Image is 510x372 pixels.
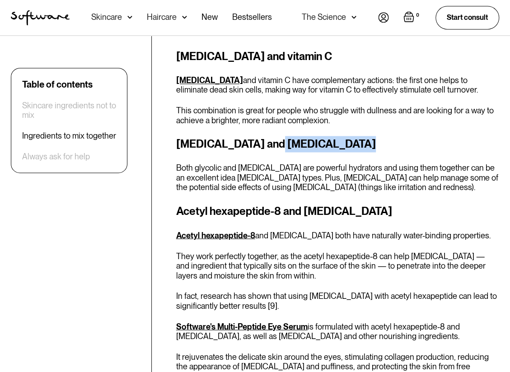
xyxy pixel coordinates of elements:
[91,13,122,22] div: Skincare
[176,230,255,240] a: Acetyl hexapeptide-8
[176,106,499,125] p: This combination is great for people who struggle with dullness and are looking for a way to achi...
[302,13,346,22] div: The Science
[176,163,499,192] p: Both glycolic and [MEDICAL_DATA] are powerful hydrators and using them together can be an excelle...
[176,48,499,65] h3: [MEDICAL_DATA] and vitamin C
[176,251,499,280] p: They work perfectly together, as the acetyl hexapeptide-8 can help [MEDICAL_DATA] — and ingredien...
[22,79,93,90] div: Table of contents
[22,101,116,120] a: Skincare ingredients not to mix
[176,75,499,95] p: and vitamin C have complementary actions: the first one helps to eliminate dead skin cells, makin...
[176,136,499,152] h3: [MEDICAL_DATA] and [MEDICAL_DATA]
[176,291,499,310] p: In fact, research has shown that using [MEDICAL_DATA] with acetyl hexapeptide can lead to signifi...
[403,11,421,24] a: Open empty cart
[22,131,116,141] a: Ingredients to mix together
[176,321,308,331] a: Software's Multi-Peptide Eye Serum
[147,13,177,22] div: Haircare
[22,152,90,162] a: Always ask for help
[176,321,499,341] p: is formulated with acetyl hexapeptide-8 and [MEDICAL_DATA], as well as [MEDICAL_DATA] and other n...
[351,13,356,22] img: arrow down
[11,10,70,25] a: home
[435,6,499,29] a: Start consult
[127,13,132,22] img: arrow down
[182,13,187,22] img: arrow down
[176,230,499,240] p: and [MEDICAL_DATA] both have naturally water-binding properties.
[414,11,421,19] div: 0
[11,10,70,25] img: Software Logo
[176,75,243,85] a: [MEDICAL_DATA]
[176,203,499,219] h3: Acetyl hexapeptide-8 and [MEDICAL_DATA]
